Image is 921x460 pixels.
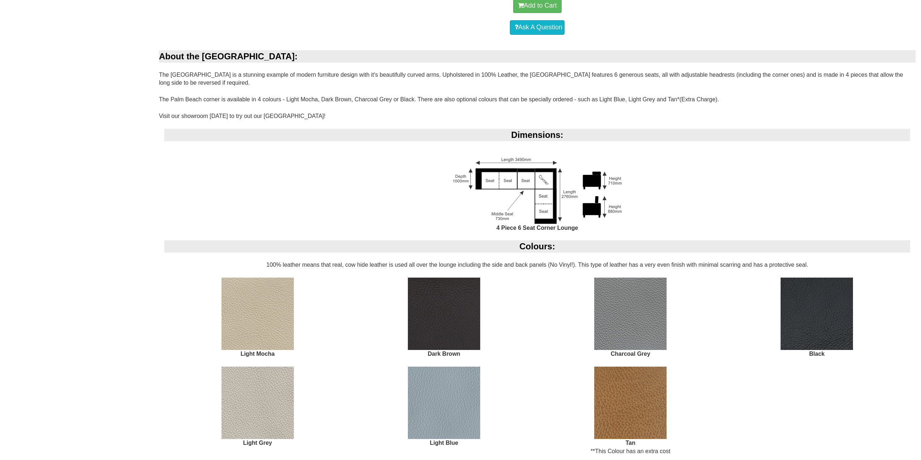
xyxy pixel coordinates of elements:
[594,367,667,439] img: Tan
[243,440,272,446] b: Light Grey
[428,351,460,357] b: Dark Brown
[626,440,635,446] b: Tan
[164,129,910,141] div: Dimensions:
[408,367,480,439] img: Light Blue
[164,240,910,253] div: Colours:
[809,351,825,357] b: Black
[221,367,294,439] img: Light Grey
[781,278,853,350] img: Black
[510,20,565,35] a: Ask A Question
[241,351,275,357] b: Light Mocha
[594,278,667,350] img: Charcoal Grey
[430,440,458,446] b: Light Blue
[408,278,480,350] img: Dark Brown
[221,278,294,350] img: Light Mocha
[611,351,650,357] b: Charcoal Grey
[159,50,916,63] div: About the [GEOGRAPHIC_DATA]:
[497,225,578,231] b: 4 Piece 6 Seat Corner Lounge
[453,158,622,224] img: Palm Beach Corner
[164,261,910,278] div: 100% leather means that real, cow hide leather is used all over the lounge including the side and...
